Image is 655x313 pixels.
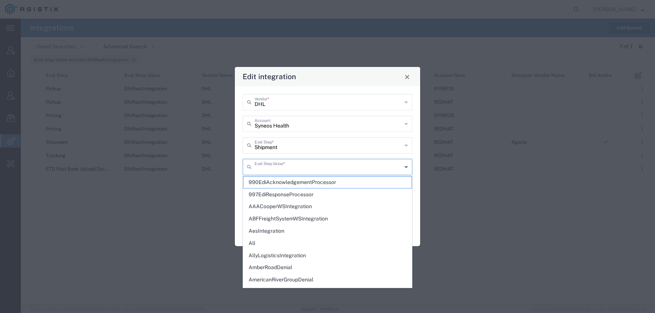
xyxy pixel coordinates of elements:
[243,189,412,200] span: 997EdiResponseProcessor
[243,262,412,273] span: AmberRoadDenial
[243,201,412,212] span: AAACooperWSIntegration
[243,225,412,237] span: AesIntegration
[243,238,412,249] span: All
[402,71,412,82] button: Close
[243,71,296,82] h4: Edit integration
[243,286,412,298] span: ApcAirportIntegration
[243,177,412,188] span: 990EdiAcknowledgementProcessor
[243,250,412,261] span: AllyLogisticsIntegration
[243,274,412,285] span: AmericanRiverGroupDenial
[243,213,412,225] span: ABFFreightSystemWSIntegration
